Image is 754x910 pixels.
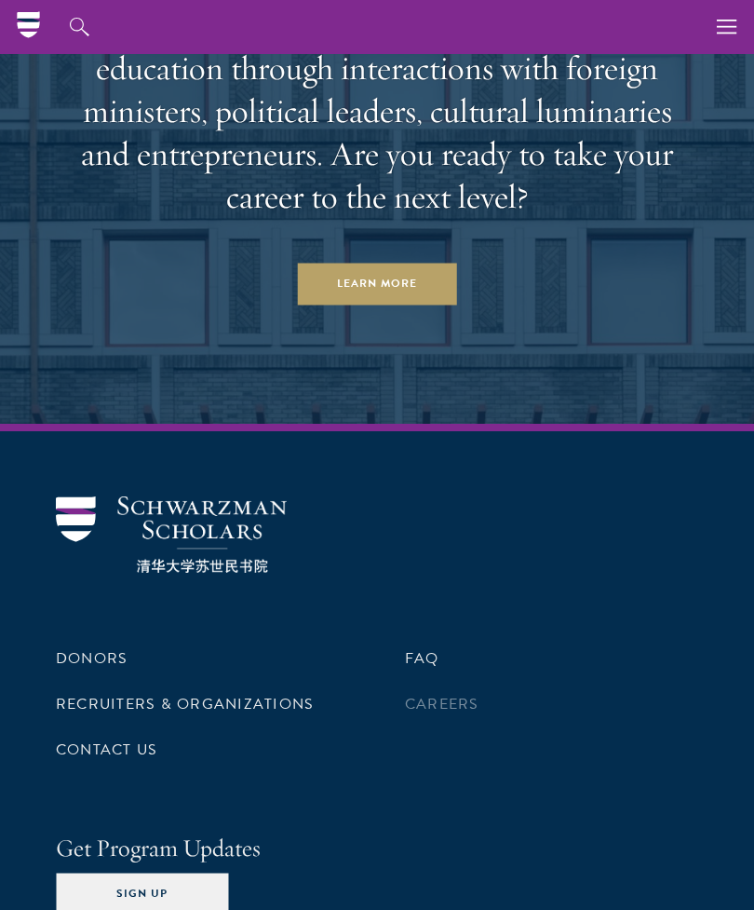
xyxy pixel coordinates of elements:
img: Schwarzman Scholars [56,496,287,574]
a: FAQ [405,647,439,670]
a: Careers [405,693,479,715]
a: Recruiters & Organizations [56,693,314,715]
a: Donors [56,647,128,670]
a: Contact Us [56,739,157,761]
h2: Schwarzman Scholars receive a world-class education through interactions with foreign ministers, ... [56,4,698,218]
a: Learn More [298,263,457,305]
h4: Get Program Updates [56,831,698,866]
